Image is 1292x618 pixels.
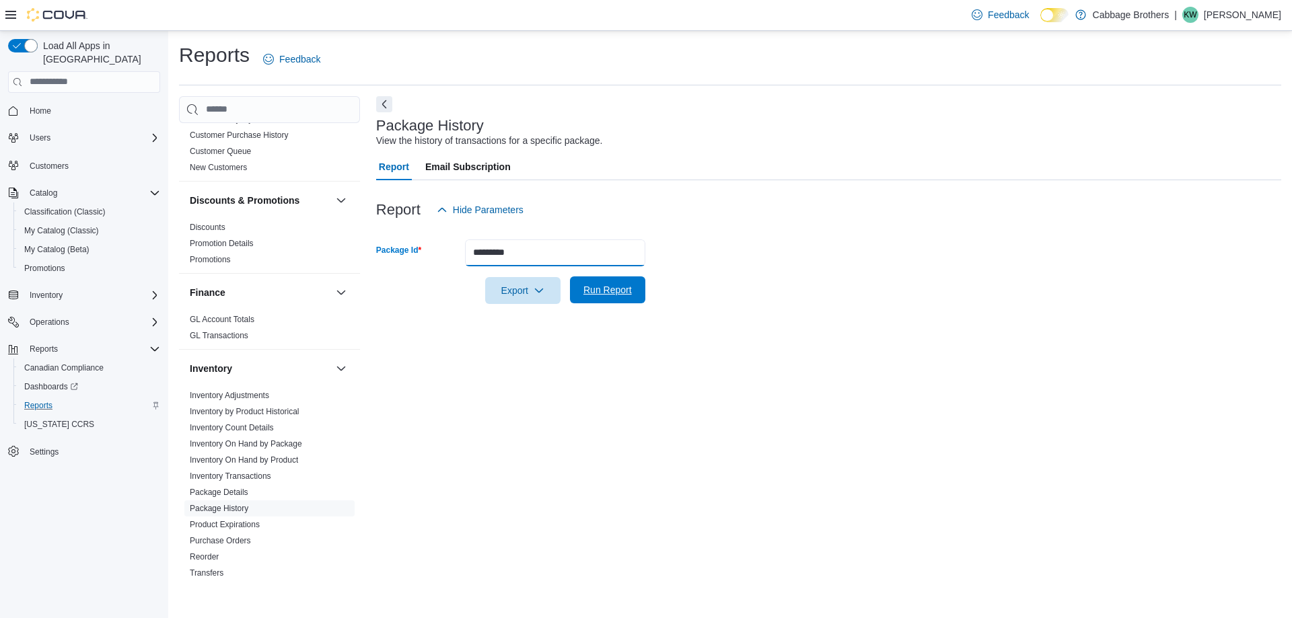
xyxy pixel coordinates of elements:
a: Promotion Details [190,239,254,248]
a: Inventory Adjustments [190,391,269,400]
span: [US_STATE] CCRS [24,419,94,430]
button: Catalog [24,185,63,201]
span: Inventory [24,287,160,303]
span: Classification (Classic) [24,206,106,217]
span: Product Expirations [190,519,260,530]
h1: Reports [179,42,250,69]
a: GL Transactions [190,331,248,340]
a: [US_STATE] CCRS [19,416,100,432]
span: My Catalog (Classic) [24,225,99,236]
button: Promotions [13,259,166,278]
input: Dark Mode [1040,8,1069,22]
span: Catalog [30,188,57,198]
span: Operations [24,314,160,330]
span: Settings [30,447,59,457]
a: Inventory by Product Historical [190,407,299,416]
button: Run Report [570,276,645,303]
p: Cabbage Brothers [1093,7,1170,23]
a: Feedback [966,1,1034,28]
span: New Customers [190,162,247,173]
span: Promotion Details [190,238,254,249]
span: Feedback [279,52,320,66]
span: Package History [190,503,248,514]
h3: Finance [190,286,225,299]
span: Package Details [190,487,248,498]
button: Settings [3,442,166,461]
span: My Catalog (Classic) [19,223,160,239]
button: [US_STATE] CCRS [13,415,166,434]
button: Discounts & Promotions [190,194,330,207]
span: My Catalog (Beta) [24,244,89,255]
div: Finance [179,311,360,349]
a: Package Details [190,488,248,497]
a: Reorder [190,552,219,562]
span: Dashboards [19,379,160,395]
button: Discounts & Promotions [333,192,349,208]
span: Inventory Adjustments [190,390,269,401]
button: My Catalog (Classic) [13,221,166,240]
button: Users [24,130,56,146]
span: Inventory Transactions [190,471,271,481]
span: GL Transactions [190,330,248,341]
span: Hide Parameters [453,203,524,217]
a: Promotions [19,260,71,276]
span: Customers [30,161,69,171]
a: Customer Loyalty Points [190,114,277,124]
h3: Inventory [190,362,232,375]
button: Reports [3,340,166,358]
div: Kesia Wood [1182,7,1198,23]
a: Promotions [190,255,231,264]
img: Cova [27,8,87,22]
div: Discounts & Promotions [179,219,360,273]
span: My Catalog (Beta) [19,241,160,258]
span: Canadian Compliance [19,360,160,376]
h3: Package History [376,118,484,134]
span: KW [1184,7,1196,23]
span: Dark Mode [1040,22,1041,23]
div: Customer [179,95,360,181]
a: Discounts [190,223,225,232]
button: Home [3,101,166,120]
span: Operations [30,317,69,327]
span: Inventory Count Details [190,422,274,433]
span: Home [24,102,160,119]
a: Reports [19,397,58,414]
button: Inventory [3,286,166,305]
button: Inventory [24,287,68,303]
span: Feedback [988,8,1029,22]
span: Run Report [583,283,632,297]
button: Catalog [3,184,166,202]
a: Canadian Compliance [19,360,109,376]
a: Dashboards [19,379,83,395]
button: Finance [190,286,330,299]
a: Inventory On Hand by Package [190,439,302,449]
button: Next [376,96,392,112]
nav: Complex example [8,95,160,496]
span: Classification (Classic) [19,204,160,220]
a: Customer Purchase History [190,130,289,140]
button: Finance [333,284,349,301]
span: Transfers [190,568,223,578]
a: My Catalog (Classic) [19,223,104,239]
button: Users [3,128,166,147]
a: My Catalog (Beta) [19,241,95,258]
button: Export [485,277,561,304]
a: Inventory Count Details [190,423,274,432]
button: Classification (Classic) [13,202,166,221]
button: Operations [24,314,75,330]
a: Home [24,103,57,119]
span: Reports [24,400,52,411]
span: Customers [24,157,160,173]
a: Inventory On Hand by Product [190,455,298,465]
span: Load All Apps in [GEOGRAPHIC_DATA] [38,39,160,66]
span: Reports [24,341,160,357]
a: Customers [24,158,74,174]
a: Transfers [190,568,223,578]
a: Purchase Orders [190,536,251,545]
span: GL Account Totals [190,314,254,325]
span: Customer Queue [190,146,251,157]
p: [PERSON_NAME] [1204,7,1281,23]
a: New Customers [190,163,247,172]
